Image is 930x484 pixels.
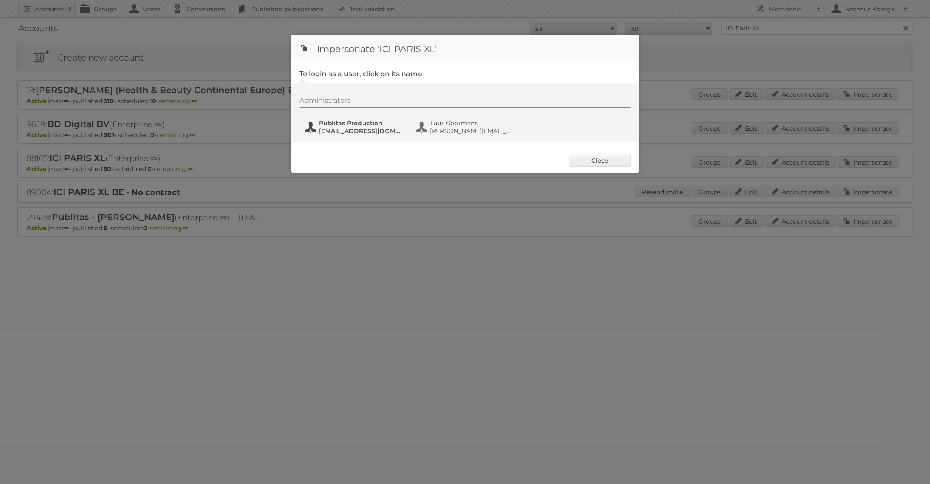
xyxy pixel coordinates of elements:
button: Tuur Goormans [PERSON_NAME][EMAIL_ADDRESS][DOMAIN_NAME] [415,118,517,136]
a: Close [570,154,631,167]
span: Publitas Production [319,119,404,127]
button: Publitas Production [EMAIL_ADDRESS][DOMAIN_NAME] [304,118,406,136]
h1: Impersonate 'ICI PARIS XL' [291,35,639,61]
span: Tuur Goormans [430,119,515,127]
span: [PERSON_NAME][EMAIL_ADDRESS][DOMAIN_NAME] [430,127,515,135]
legend: To login as a user, click on its name [300,70,423,78]
span: [EMAIL_ADDRESS][DOMAIN_NAME] [319,127,404,135]
div: Administrators [300,96,631,108]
